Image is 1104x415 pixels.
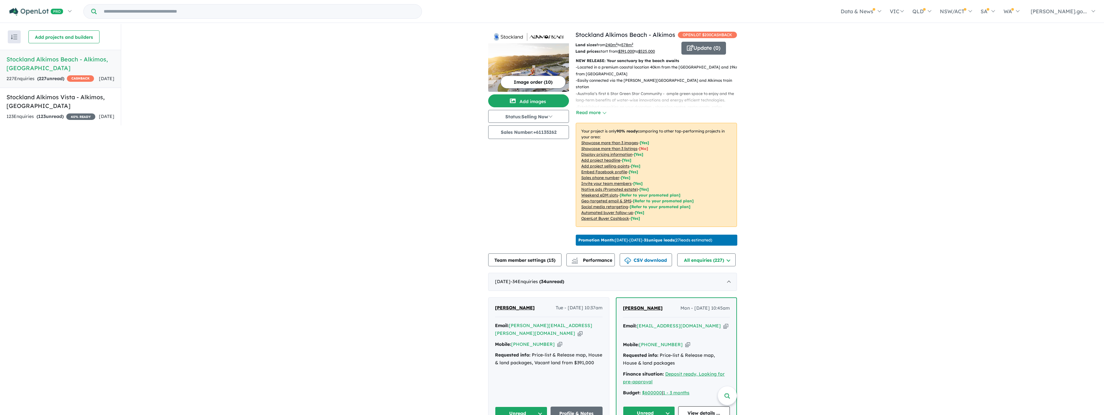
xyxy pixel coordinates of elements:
[629,169,638,174] span: [ Yes ]
[488,253,562,266] button: Team member settings (15)
[37,113,64,119] strong: ( unread)
[581,193,618,197] u: Weekend eDM slots
[495,351,603,367] div: Price-list & Release map, House & land packages, Vacant land from $391,000
[621,175,630,180] span: [ Yes ]
[566,253,615,266] button: Performance
[623,352,730,367] div: Price-list & Release map, House & land packages
[541,279,546,284] span: 34
[616,129,638,133] b: 90 % ready
[617,42,633,47] span: to
[1031,8,1087,15] span: [PERSON_NAME].go...
[557,341,562,348] button: Copy
[581,198,631,203] u: Geo-targeted email & SMS
[677,253,736,266] button: All enquiries (227)
[575,48,677,55] p: start from
[680,304,730,312] span: Mon - [DATE] 10:45am
[631,216,640,221] span: [Yes]
[576,123,737,227] p: Your project is only comparing to other top-performing projects in your area: - - - - - - - - - -...
[495,323,509,328] strong: Email:
[663,390,689,396] a: 1 - 3 months
[637,323,721,329] a: [EMAIL_ADDRESS][DOMAIN_NAME]
[575,31,675,38] a: Stockland Alkimos Beach - Alkimos
[495,305,535,311] span: [PERSON_NAME]
[37,76,64,81] strong: ( unread)
[556,304,603,312] span: Tue - [DATE] 10:37am
[639,146,648,151] span: [ No ]
[511,341,555,347] a: [PHONE_NUMBER]
[581,210,633,215] u: Automated buyer follow-up
[623,323,637,329] strong: Email:
[6,75,94,83] div: 227 Enquir ies
[9,8,63,16] img: Openlot PRO Logo White
[644,238,674,242] b: 31 unique leads
[623,352,658,358] strong: Requested info:
[572,258,578,261] img: line-chart.svg
[575,49,599,54] b: Land prices
[623,342,639,347] strong: Mobile:
[685,341,690,348] button: Copy
[623,305,663,311] span: [PERSON_NAME]
[576,58,737,64] p: NEW RELEASE: Your sanctuary by the beach awaits
[618,49,634,54] u: $ 391,000
[495,341,511,347] strong: Mobile:
[581,158,620,163] u: Add project headline
[631,164,640,168] span: [ Yes ]
[639,187,649,192] span: [Yes]
[98,5,420,18] input: Try estate name, suburb, builder or developer
[638,49,655,54] u: $ 525,000
[621,42,633,47] u: 578 m
[575,42,677,48] p: from
[495,352,531,358] strong: Requested info:
[578,330,583,337] button: Copy
[581,152,632,157] u: Display pricing information
[632,42,633,46] sup: 2
[576,64,742,77] p: - Located in a premium coastal location 40km from the [GEOGRAPHIC_DATA] and 19km from [GEOGRAPHIC...
[639,342,683,347] a: [PHONE_NUMBER]
[66,113,95,120] span: 40 % READY
[581,169,627,174] u: Embed Facebook profile
[500,76,566,89] button: Image order (10)
[630,204,690,209] span: [Refer to your promoted plan]
[634,49,655,54] span: to
[640,140,649,145] span: [ Yes ]
[581,146,637,151] u: Showcase more than 3 listings
[578,238,615,242] b: Promotion Month:
[28,30,100,43] button: Add projects and builders
[576,77,742,90] p: - Easily connected via the [PERSON_NAME][GEOGRAPHIC_DATA] and Alkimos train station
[623,304,663,312] a: [PERSON_NAME]
[99,76,114,81] span: [DATE]
[620,253,672,266] button: CSV download
[38,113,46,119] span: 123
[578,237,712,243] p: [DATE] - [DATE] - ( 27 leads estimated)
[623,371,664,377] strong: Finance situation:
[581,140,638,145] u: Showcase more than 3 images
[488,94,569,107] button: Add images
[581,181,632,186] u: Invite your team members
[620,193,680,197] span: [Refer to your promoted plan]
[605,42,617,47] u: 240 m
[539,279,564,284] strong: ( unread)
[575,42,596,47] b: Land sizes
[581,204,628,209] u: Social media retargeting
[39,76,47,81] span: 227
[488,273,737,291] div: [DATE]
[642,390,662,396] a: $600000
[581,175,619,180] u: Sales phone number
[581,187,638,192] u: Native ads (Promoted estate)
[633,198,694,203] span: [Refer to your promoted plan]
[622,158,631,163] span: [ Yes ]
[549,257,554,263] span: 15
[6,55,114,72] h5: Stockland Alkimos Beach - Alkimos , [GEOGRAPHIC_DATA]
[488,43,569,92] img: Stockland Alkimos Beach - Alkimos
[625,258,631,264] img: download icon
[723,323,728,329] button: Copy
[572,260,578,264] img: bar-chart.svg
[495,323,592,336] a: [PERSON_NAME][EMAIL_ADDRESS][PERSON_NAME][DOMAIN_NAME]
[635,210,644,215] span: [Yes]
[623,389,730,397] div: |
[681,42,726,55] button: Update (0)
[495,304,535,312] a: [PERSON_NAME]
[581,216,629,221] u: OpenLot Buyer Cashback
